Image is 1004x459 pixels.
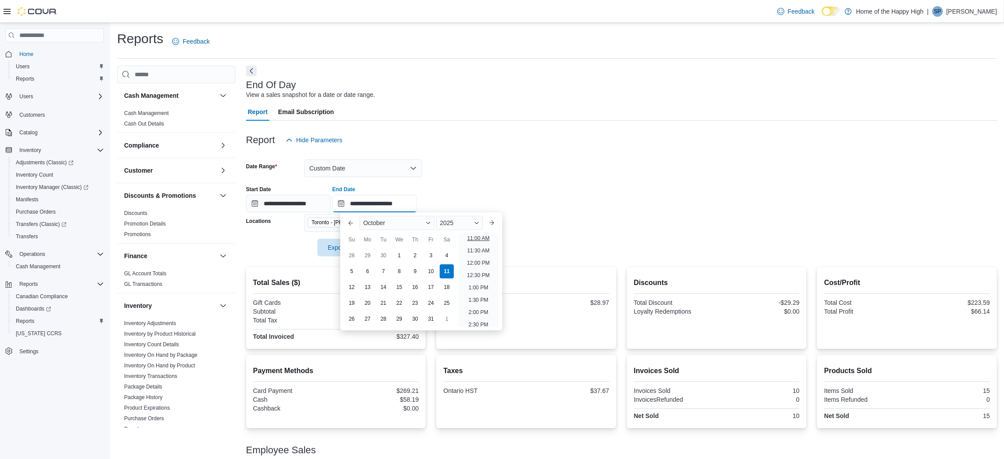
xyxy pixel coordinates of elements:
span: Dashboards [16,305,51,312]
div: View a sales snapshot for a date or date range. [246,90,375,100]
div: day-7 [376,264,390,278]
button: Reports [16,279,41,289]
div: day-14 [376,280,390,294]
button: Compliance [218,140,228,151]
span: Users [19,93,33,100]
a: Inventory On Hand by Product [124,363,195,369]
h3: Finance [124,252,147,260]
span: [US_STATE] CCRS [16,330,62,337]
button: Home [2,48,107,60]
a: Reorder [124,426,143,432]
div: day-22 [392,296,406,310]
div: Cashback [253,405,334,412]
a: Cash Management [124,110,169,116]
a: GL Account Totals [124,270,166,277]
nav: Complex example [5,44,104,381]
h3: Compliance [124,141,159,150]
span: Package History [124,394,162,401]
div: day-3 [424,248,438,263]
div: day-23 [408,296,422,310]
button: Cash Management [124,91,216,100]
span: Inventory Count Details [124,341,179,348]
div: Cash [253,396,334,403]
span: Adjustments (Classic) [16,159,74,166]
h2: Products Sold [824,366,990,376]
div: 15 [909,387,990,394]
input: Press the down key to enter a popover containing a calendar. Press the escape key to close the po... [332,195,417,212]
span: Cash Management [124,110,169,117]
button: Inventory [16,145,44,155]
span: Operations [16,249,104,259]
span: Product Expirations [124,404,170,411]
span: Inventory Count [12,170,104,180]
div: Items Sold [824,387,905,394]
button: Inventory [2,144,107,156]
div: $58.19 [338,396,419,403]
div: day-11 [440,264,454,278]
span: Inventory Manager (Classic) [12,182,104,192]
div: Tu [376,233,390,247]
span: Cash Management [16,263,60,270]
span: Users [16,63,29,70]
div: $269.21 [338,387,419,394]
div: Th [408,233,422,247]
strong: Total Invoiced [253,333,294,340]
strong: Net Sold [634,412,659,419]
span: Manifests [12,194,104,205]
a: Dashboards [9,303,107,315]
button: Discounts & Promotions [218,190,228,201]
div: day-27 [360,312,375,326]
span: Canadian Compliance [12,291,104,302]
span: Promotions [124,231,151,238]
div: Mo [360,233,375,247]
a: Package History [124,394,162,400]
span: Cash Management [12,261,104,272]
li: 2:30 PM [465,319,492,330]
span: Reorder [124,426,143,433]
div: We [392,233,406,247]
div: Total Tax [253,317,334,324]
div: $28.97 [528,299,609,306]
div: Card Payment [253,387,334,394]
div: -$29.29 [718,299,799,306]
button: Customer [124,166,216,175]
a: Discounts [124,210,147,216]
button: Compliance [124,141,216,150]
button: Catalog [16,127,41,138]
label: Start Date [246,186,271,193]
span: Catalog [16,127,104,138]
button: [US_STATE] CCRS [9,327,107,340]
h3: Cash Management [124,91,179,100]
div: $223.59 [909,299,990,306]
span: Washington CCRS [12,328,104,339]
div: day-1 [392,248,406,263]
span: Dashboards [12,304,104,314]
a: Inventory Manager (Classic) [9,181,107,193]
button: Customers [2,108,107,121]
button: Cash Management [9,260,107,273]
h1: Reports [117,30,163,48]
button: Next [246,66,257,76]
div: Steven Pike [932,6,943,17]
li: 11:00 AM [463,233,493,244]
div: day-13 [360,280,375,294]
div: day-24 [424,296,438,310]
button: Catalog [2,126,107,139]
button: Custom Date [304,159,422,177]
h2: Taxes [443,366,609,376]
a: Inventory Manager (Classic) [12,182,92,192]
span: Toronto - [PERSON_NAME] Street - Fire & Flower [312,218,380,227]
span: Feedback [183,37,210,46]
span: Inventory [16,145,104,155]
button: Discounts & Promotions [124,191,216,200]
div: Fr [424,233,438,247]
span: Settings [16,346,104,357]
div: $0.00 [338,405,419,412]
span: Cash Out Details [124,120,164,127]
h2: Discounts [634,278,800,288]
span: Inventory On Hand by Package [124,352,198,359]
span: Canadian Compliance [16,293,68,300]
div: Sa [440,233,454,247]
div: Invoices Sold [634,387,715,394]
div: 15 [909,412,990,419]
